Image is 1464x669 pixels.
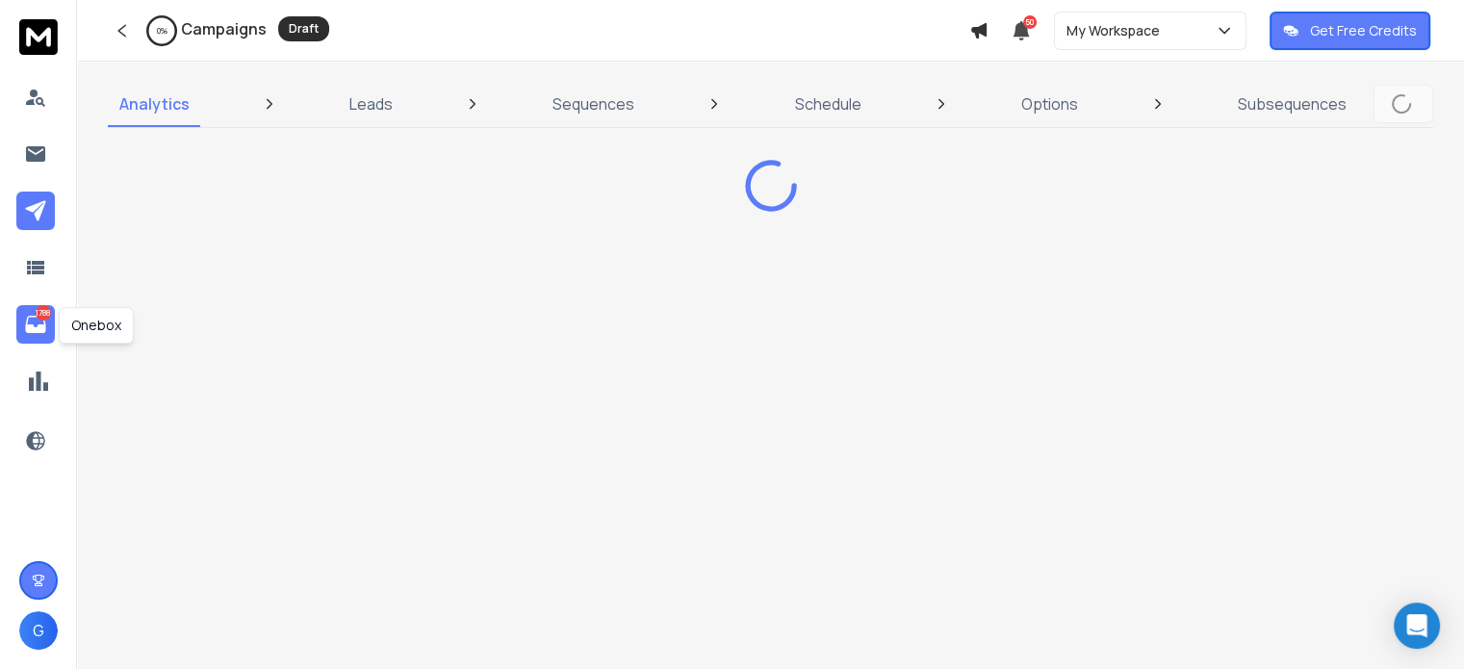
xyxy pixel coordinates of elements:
div: Draft [278,16,329,41]
h1: Campaigns [181,17,267,40]
a: Sequences [541,81,646,127]
p: Options [1021,92,1078,116]
a: Options [1010,81,1090,127]
div: Onebox [59,307,134,344]
p: Analytics [119,92,190,116]
a: Schedule [783,81,873,127]
p: Get Free Credits [1310,21,1417,40]
p: Leads [349,92,393,116]
p: Subsequences [1238,92,1347,116]
p: 0 % [157,25,167,37]
a: 1788 [16,305,55,344]
span: 50 [1023,15,1037,29]
div: Open Intercom Messenger [1394,603,1440,649]
button: Get Free Credits [1270,12,1430,50]
p: 1788 [36,305,51,321]
a: Leads [338,81,404,127]
p: My Workspace [1066,21,1168,40]
button: G [19,611,58,650]
p: Sequences [552,92,634,116]
a: Subsequences [1226,81,1358,127]
p: Schedule [795,92,861,116]
a: Analytics [108,81,201,127]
